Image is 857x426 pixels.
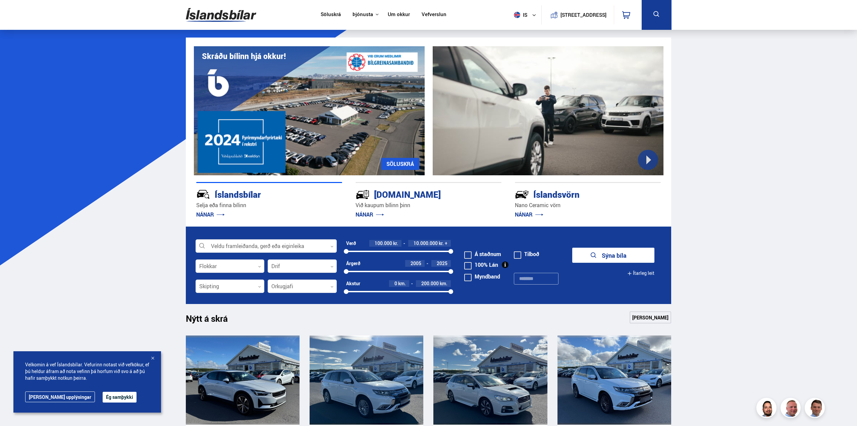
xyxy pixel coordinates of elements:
[356,187,370,201] img: tr5P-W3DuiFaO7aO.svg
[186,313,239,327] h1: Nýtt á skrá
[421,280,439,287] span: 200.000
[353,11,373,18] button: Þjónusta
[321,11,341,18] a: Söluskrá
[346,281,360,286] div: Akstur
[196,211,225,218] a: NÁNAR
[445,241,447,246] span: +
[627,266,654,281] button: Ítarleg leit
[194,46,425,175] img: eKx6w-_Home_640_.png
[515,211,543,218] a: NÁNAR
[511,5,541,25] button: is
[511,12,528,18] span: is
[514,12,520,18] img: svg+xml;base64,PHN2ZyB4bWxucz0iaHR0cDovL3d3dy53My5vcmcvMjAwMC9zdmciIHdpZHRoPSI1MTIiIGhlaWdodD0iNT...
[515,187,529,201] img: -Svtn6bYgwAsiwNX.svg
[439,241,444,246] span: kr.
[346,241,356,246] div: Verð
[515,188,637,200] div: Íslandsvörn
[782,399,802,419] img: siFngHWaQ9KaOqBr.png
[196,188,318,200] div: Íslandsbílar
[514,251,539,257] label: Tilboð
[464,251,501,257] label: Á staðnum
[572,248,654,263] button: Sýna bíla
[196,201,342,209] p: Selja eða finna bílinn
[375,240,392,246] span: 100.000
[388,11,410,18] a: Um okkur
[437,260,447,266] span: 2025
[563,12,604,18] button: [STREET_ADDRESS]
[398,281,406,286] span: km.
[25,391,95,402] a: [PERSON_NAME] upplýsingar
[202,52,286,61] h1: Skráðu bílinn hjá okkur!
[394,280,397,287] span: 0
[464,274,500,279] label: Myndband
[356,201,501,209] p: Við kaupum bílinn þinn
[103,392,137,403] button: Ég samþykki
[381,158,419,170] a: SÖLUSKRÁ
[196,187,210,201] img: JRvxyua_JYH6wB4c.svg
[356,188,478,200] div: [DOMAIN_NAME]
[346,261,360,266] div: Árgerð
[356,211,384,218] a: NÁNAR
[414,240,438,246] span: 10.000.000
[411,260,421,266] span: 2005
[422,11,446,18] a: Vefverslun
[393,241,398,246] span: kr.
[545,5,610,24] a: [STREET_ADDRESS]
[630,311,671,323] a: [PERSON_NAME]
[440,281,447,286] span: km.
[464,262,498,267] label: 100% Lán
[25,361,149,381] span: Velkomin á vef Íslandsbílar. Vefurinn notast við vefkökur, ef þú heldur áfram að nota vefinn þá h...
[515,201,661,209] p: Nano Ceramic vörn
[186,4,256,26] img: G0Ugv5HjCgRt.svg
[757,399,778,419] img: nhp88E3Fdnt1Opn2.png
[806,399,826,419] img: FbJEzSuNWCJXmdc-.webp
